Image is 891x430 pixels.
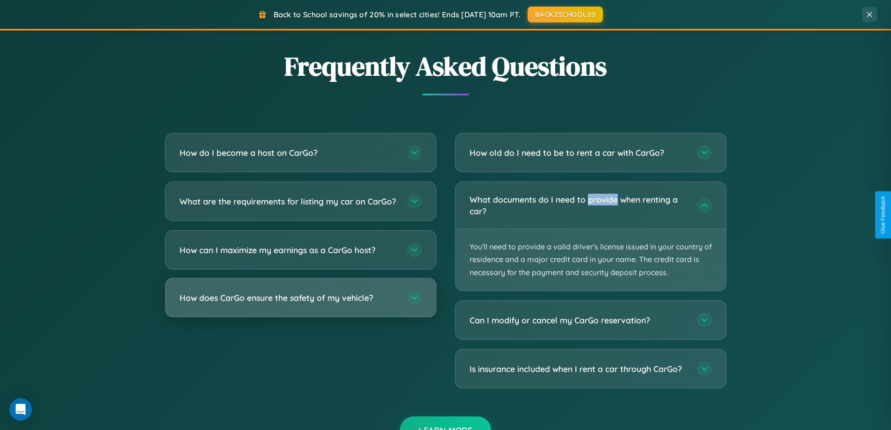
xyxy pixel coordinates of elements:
div: Give Feedback [880,196,886,234]
h2: Frequently Asked Questions [165,48,726,84]
h3: How do I become a host on CarGo? [180,147,398,159]
h3: What are the requirements for listing my car on CarGo? [180,196,398,207]
h3: How old do I need to be to rent a car with CarGo? [470,147,688,159]
p: You'll need to provide a valid driver's license issued in your country of residence and a major c... [456,229,726,291]
h3: How can I maximize my earnings as a CarGo host? [180,244,398,256]
h3: What documents do I need to provide when renting a car? [470,194,688,217]
h3: Can I modify or cancel my CarGo reservation? [470,314,688,326]
span: Back to School savings of 20% in select cities! Ends [DATE] 10am PT. [274,10,521,19]
button: BACK2SCHOOL20 [528,7,603,22]
div: Open Intercom Messenger [9,398,32,421]
h3: How does CarGo ensure the safety of my vehicle? [180,292,398,304]
h3: Is insurance included when I rent a car through CarGo? [470,363,688,375]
